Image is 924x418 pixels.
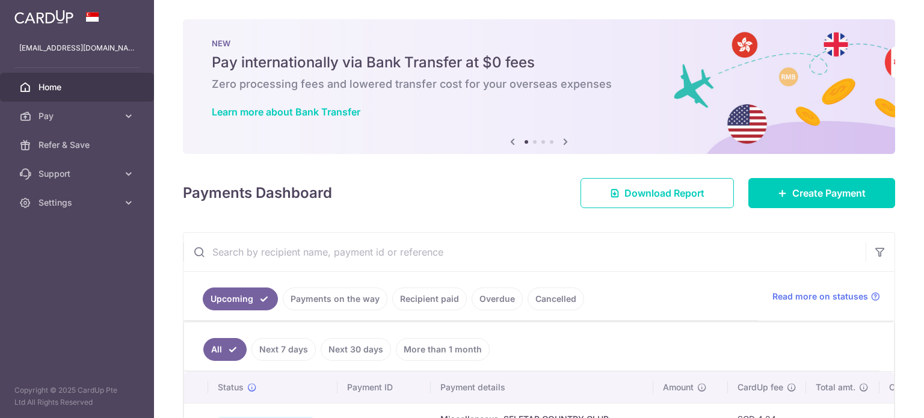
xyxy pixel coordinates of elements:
[431,372,653,403] th: Payment details
[38,110,118,122] span: Pay
[472,287,523,310] a: Overdue
[203,338,247,361] a: All
[321,338,391,361] a: Next 30 days
[218,381,244,393] span: Status
[14,10,73,24] img: CardUp
[772,290,880,303] a: Read more on statuses
[816,381,855,393] span: Total amt.
[748,178,895,208] a: Create Payment
[183,182,332,204] h4: Payments Dashboard
[212,53,866,72] h5: Pay internationally via Bank Transfer at $0 fees
[19,42,135,54] p: [EMAIL_ADDRESS][DOMAIN_NAME]
[624,186,704,200] span: Download Report
[183,233,866,271] input: Search by recipient name, payment id or reference
[38,168,118,180] span: Support
[581,178,734,208] a: Download Report
[847,382,912,412] iframe: Opens a widget where you can find more information
[38,81,118,93] span: Home
[212,106,360,118] a: Learn more about Bank Transfer
[396,338,490,361] a: More than 1 month
[183,19,895,154] img: Bank transfer banner
[792,186,866,200] span: Create Payment
[251,338,316,361] a: Next 7 days
[738,381,783,393] span: CardUp fee
[283,287,387,310] a: Payments on the way
[392,287,467,310] a: Recipient paid
[663,381,694,393] span: Amount
[38,139,118,151] span: Refer & Save
[38,197,118,209] span: Settings
[772,290,868,303] span: Read more on statuses
[337,372,431,403] th: Payment ID
[212,77,866,91] h6: Zero processing fees and lowered transfer cost for your overseas expenses
[203,287,278,310] a: Upcoming
[212,38,866,48] p: NEW
[528,287,584,310] a: Cancelled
